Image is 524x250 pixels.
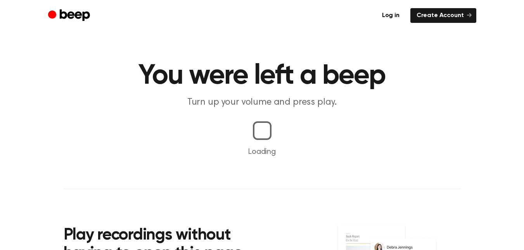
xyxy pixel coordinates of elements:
a: Log in [376,8,406,23]
a: Create Account [410,8,476,23]
h1: You were left a beep [64,62,461,90]
p: Loading [9,146,515,158]
p: Turn up your volume and press play. [113,96,411,109]
a: Beep [48,8,92,23]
